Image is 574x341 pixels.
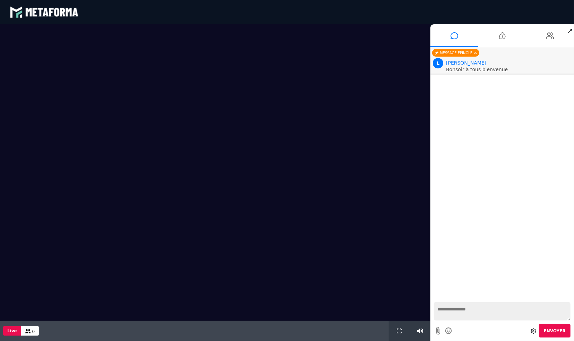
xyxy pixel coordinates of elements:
button: Live [3,326,21,336]
button: Envoyer [539,324,571,338]
span: 0 [32,329,35,334]
span: Animateur [446,60,486,66]
span: Envoyer [544,328,566,333]
span: ↗ [566,24,574,37]
div: Message épinglé [432,49,479,57]
span: L [433,58,443,68]
p: Bonsoir à tous bienvenue [446,67,572,72]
